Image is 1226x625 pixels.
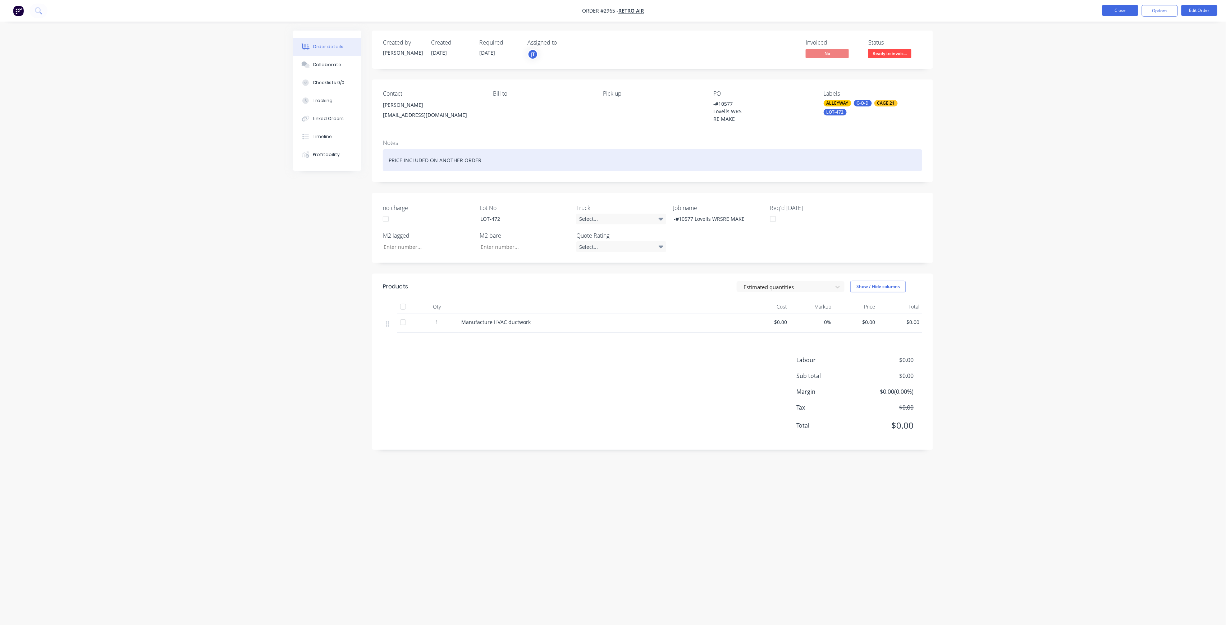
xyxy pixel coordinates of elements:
[790,300,834,314] div: Markup
[868,49,911,60] button: Ready to invoic...
[383,110,481,120] div: [EMAIL_ADDRESS][DOMAIN_NAME]
[860,371,914,380] span: $0.00
[673,204,763,212] label: Job name
[796,403,860,412] span: Tax
[383,39,422,46] div: Created by
[834,300,878,314] div: Price
[479,49,495,56] span: [DATE]
[313,61,342,68] div: Collaborate
[480,204,569,212] label: Lot No
[824,90,922,97] div: Labels
[582,8,618,14] span: Order #2965 -
[796,421,860,430] span: Total
[431,39,471,46] div: Created
[806,39,860,46] div: Invoiced
[1102,5,1138,16] button: Close
[293,110,361,128] button: Linked Orders
[850,281,906,292] button: Show / Hide columns
[1142,5,1178,17] button: Options
[313,44,344,50] div: Order details
[313,79,345,86] div: Checklists 0/0
[837,318,875,326] span: $0.00
[293,74,361,92] button: Checklists 0/0
[313,115,344,122] div: Linked Orders
[383,90,481,97] div: Contact
[475,241,569,252] input: Enter number...
[378,241,473,252] input: Enter number...
[480,231,569,240] label: M2 bare
[796,371,860,380] span: Sub total
[806,49,849,58] span: No
[854,100,872,106] div: C-O-D
[874,100,898,106] div: CAGE 21
[383,140,922,146] div: Notes
[878,300,923,314] div: Total
[576,241,666,252] div: Select...
[860,403,914,412] span: $0.00
[770,204,860,212] label: Req'd [DATE]
[713,90,812,97] div: PO
[461,319,531,325] span: Manufacture HVAC ductwork
[824,100,851,106] div: ALLEYWAY
[383,149,922,171] div: PRICE INCLUDED ON ANOTHER ORDER
[313,97,333,104] div: Tracking
[383,282,408,291] div: Products
[527,49,538,60] button: jT
[796,356,860,364] span: Labour
[383,100,481,123] div: [PERSON_NAME][EMAIL_ADDRESS][DOMAIN_NAME]
[383,204,473,212] label: no charge
[415,300,458,314] div: Qty
[796,387,860,396] span: Margin
[435,318,438,326] span: 1
[746,300,790,314] div: Cost
[824,109,847,115] div: LOT-472
[383,49,422,56] div: [PERSON_NAME]
[868,39,922,46] div: Status
[881,318,920,326] span: $0.00
[475,214,564,224] div: LOT-472
[493,90,591,97] div: Bill to
[749,318,787,326] span: $0.00
[479,39,519,46] div: Required
[527,39,599,46] div: Assigned to
[713,100,803,123] div: -#10577 Lovells WRS RE MAKE
[293,128,361,146] button: Timeline
[293,92,361,110] button: Tracking
[618,8,644,14] a: Retro Air
[868,49,911,58] span: Ready to invoic...
[13,5,24,16] img: Factory
[576,214,666,224] div: Select...
[383,100,481,110] div: [PERSON_NAME]
[576,204,666,212] label: Truck
[576,231,666,240] label: Quote Rating
[293,146,361,164] button: Profitability
[860,356,914,364] span: $0.00
[313,151,340,158] div: Profitability
[668,214,758,224] div: -#10577 Lovells WRSRE MAKE
[431,49,447,56] span: [DATE]
[603,90,702,97] div: Pick up
[293,56,361,74] button: Collaborate
[293,38,361,56] button: Order details
[860,419,914,432] span: $0.00
[793,318,832,326] span: 0%
[313,133,332,140] div: Timeline
[383,231,473,240] label: M2 lagged
[860,387,914,396] span: $0.00 ( 0.00 %)
[1181,5,1217,16] button: Edit Order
